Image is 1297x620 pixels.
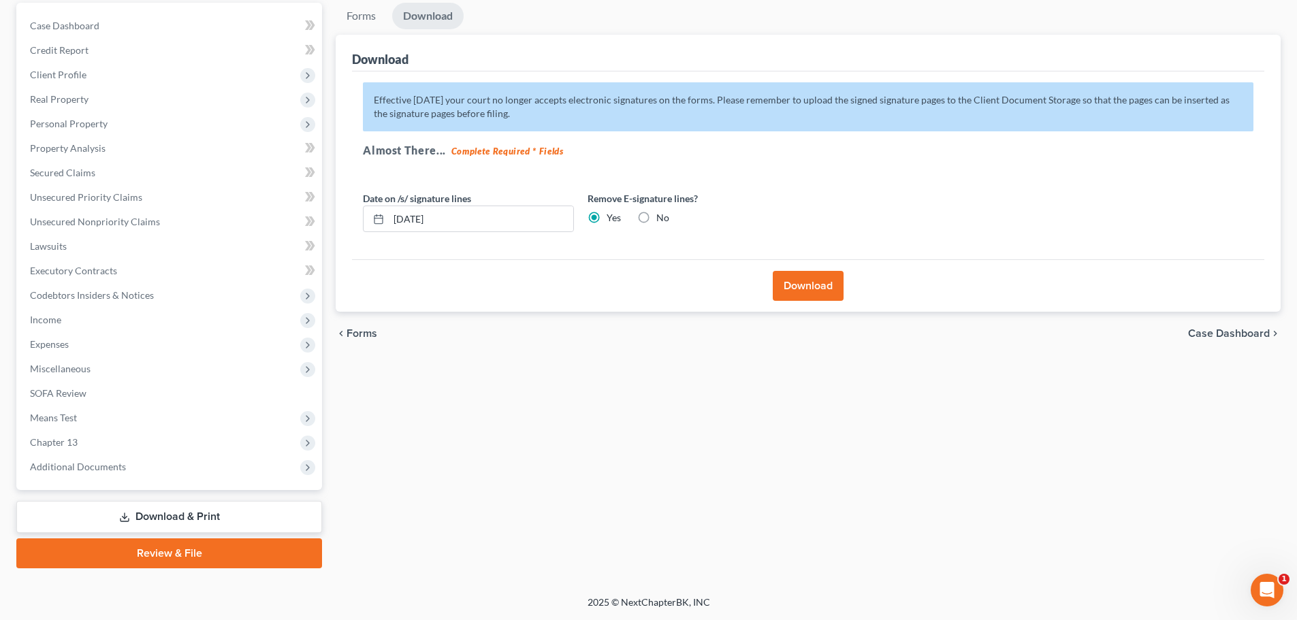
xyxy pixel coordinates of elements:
span: Personal Property [30,118,108,129]
a: SOFA Review [19,381,322,406]
label: Remove E-signature lines? [588,191,799,206]
span: Property Analysis [30,142,106,154]
span: Miscellaneous [30,363,91,374]
span: Unsecured Nonpriority Claims [30,216,160,227]
span: Secured Claims [30,167,95,178]
label: No [656,211,669,225]
span: Case Dashboard [1188,328,1270,339]
p: Effective [DATE] your court no longer accepts electronic signatures on the forms. Please remember... [363,82,1253,131]
h5: Almost There... [363,142,1253,159]
a: Unsecured Nonpriority Claims [19,210,322,234]
label: Date on /s/ signature lines [363,191,471,206]
div: 2025 © NextChapterBK, INC [261,595,1037,620]
iframe: Intercom live chat [1251,574,1283,606]
a: Property Analysis [19,136,322,161]
input: MM/DD/YYYY [389,206,573,232]
i: chevron_left [336,328,347,339]
i: chevron_right [1270,328,1281,339]
span: Unsecured Priority Claims [30,191,142,203]
span: Means Test [30,412,77,423]
label: Yes [607,211,621,225]
span: Income [30,314,61,325]
a: Unsecured Priority Claims [19,185,322,210]
span: SOFA Review [30,387,86,399]
span: Executory Contracts [30,265,117,276]
a: Case Dashboard chevron_right [1188,328,1281,339]
a: Executory Contracts [19,259,322,283]
span: Real Property [30,93,89,105]
span: Codebtors Insiders & Notices [30,289,154,301]
button: Download [773,271,844,301]
a: Review & File [16,538,322,568]
span: Expenses [30,338,69,350]
span: Case Dashboard [30,20,99,31]
span: 1 [1279,574,1290,585]
a: Lawsuits [19,234,322,259]
span: Chapter 13 [30,436,78,448]
span: Additional Documents [30,461,126,472]
a: Credit Report [19,38,322,63]
a: Case Dashboard [19,14,322,38]
span: Forms [347,328,377,339]
span: Credit Report [30,44,89,56]
strong: Complete Required * Fields [451,146,564,157]
div: Download [352,51,409,67]
span: Client Profile [30,69,86,80]
button: chevron_left Forms [336,328,396,339]
a: Forms [336,3,387,29]
a: Download [392,3,464,29]
span: Lawsuits [30,240,67,252]
a: Download & Print [16,501,322,533]
a: Secured Claims [19,161,322,185]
